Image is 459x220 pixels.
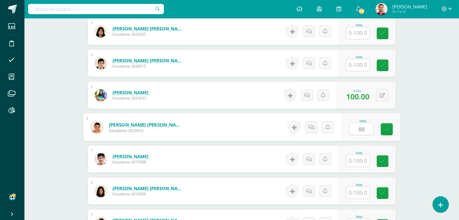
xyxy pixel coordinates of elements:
[95,153,107,165] img: 75547d3f596e18c1ce37b5546449d941.png
[346,183,372,187] div: Nota
[392,4,427,10] span: [PERSON_NAME]
[113,159,148,165] span: Estudiante 2017008
[113,153,148,159] a: [PERSON_NAME]
[346,151,372,155] div: Nota
[346,215,372,218] div: Nota
[113,96,148,101] span: Estudiante 2023033
[113,26,185,32] a: [PERSON_NAME] [PERSON_NAME]
[346,155,370,167] input: 0-100.0
[349,123,373,135] input: 0-100.0
[109,121,183,128] a: [PERSON_NAME] [PERSON_NAME]
[95,89,107,101] img: 29bc46b472aa18796470c09d9e15ecd0.png
[91,121,103,133] img: c7f6891603fb5af6efb770ab50e2a5d8.png
[109,128,183,133] span: Estudiante 2020016
[346,91,369,102] span: 100.00
[95,57,107,69] img: 2dc7a830f77a02bdd50bbcb9ae553e53.png
[113,90,148,96] a: [PERSON_NAME]
[113,58,185,64] a: [PERSON_NAME] [PERSON_NAME]
[113,32,185,37] span: Estudiante 2023025
[95,25,107,37] img: dce0b1ed9de55400785d98fcaf3680bd.png
[113,185,185,191] a: [PERSON_NAME] [PERSON_NAME]
[95,185,107,197] img: b3a8aefbe2e94f7df0e575cc79ce3014.png
[349,119,376,122] div: Nota
[346,24,372,27] div: Nota
[113,64,185,69] span: Estudiante 2020015
[28,4,164,14] input: Busca un usuario...
[346,55,372,59] div: Nota
[346,27,370,39] input: 0-100.0
[358,8,365,14] span: 102
[346,89,369,93] div: Nota:
[392,9,427,14] span: Mi Perfil
[346,187,370,199] input: 0-100.0
[113,191,185,196] span: Estudiante 2016050
[346,59,370,71] input: 0-100.0
[375,3,387,15] img: bd4157fbfc90b62d33b85294f936aae1.png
